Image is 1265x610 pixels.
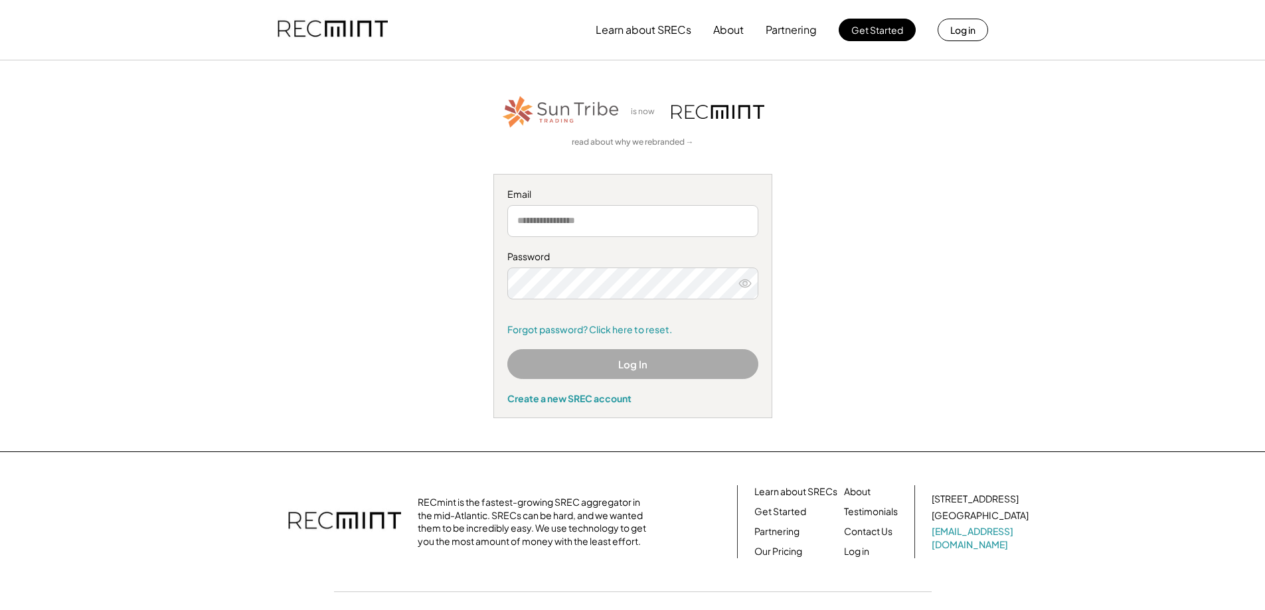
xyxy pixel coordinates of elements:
[839,19,916,41] button: Get Started
[844,505,898,518] a: Testimonials
[596,17,691,43] button: Learn about SRECs
[932,493,1019,506] div: [STREET_ADDRESS]
[754,545,802,558] a: Our Pricing
[507,188,758,201] div: Email
[932,525,1031,551] a: [EMAIL_ADDRESS][DOMAIN_NAME]
[507,250,758,264] div: Password
[288,498,401,545] img: recmint-logotype%403x.png
[278,7,388,52] img: recmint-logotype%403x.png
[754,505,806,518] a: Get Started
[418,496,653,548] div: RECmint is the fastest-growing SREC aggregator in the mid-Atlantic. SRECs can be hard, and we wan...
[844,485,871,498] a: About
[713,17,744,43] button: About
[938,19,988,41] button: Log in
[932,509,1029,522] div: [GEOGRAPHIC_DATA]
[501,94,621,130] img: STT_Horizontal_Logo%2B-%2BColor.png
[754,485,837,498] a: Learn about SRECs
[754,525,800,538] a: Partnering
[766,17,817,43] button: Partnering
[844,525,892,538] a: Contact Us
[507,349,758,379] button: Log In
[844,545,869,558] a: Log in
[671,105,764,119] img: recmint-logotype%403x.png
[507,323,758,337] a: Forgot password? Click here to reset.
[628,106,665,117] div: is now
[572,137,694,148] a: read about why we rebranded →
[507,392,758,404] div: Create a new SREC account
